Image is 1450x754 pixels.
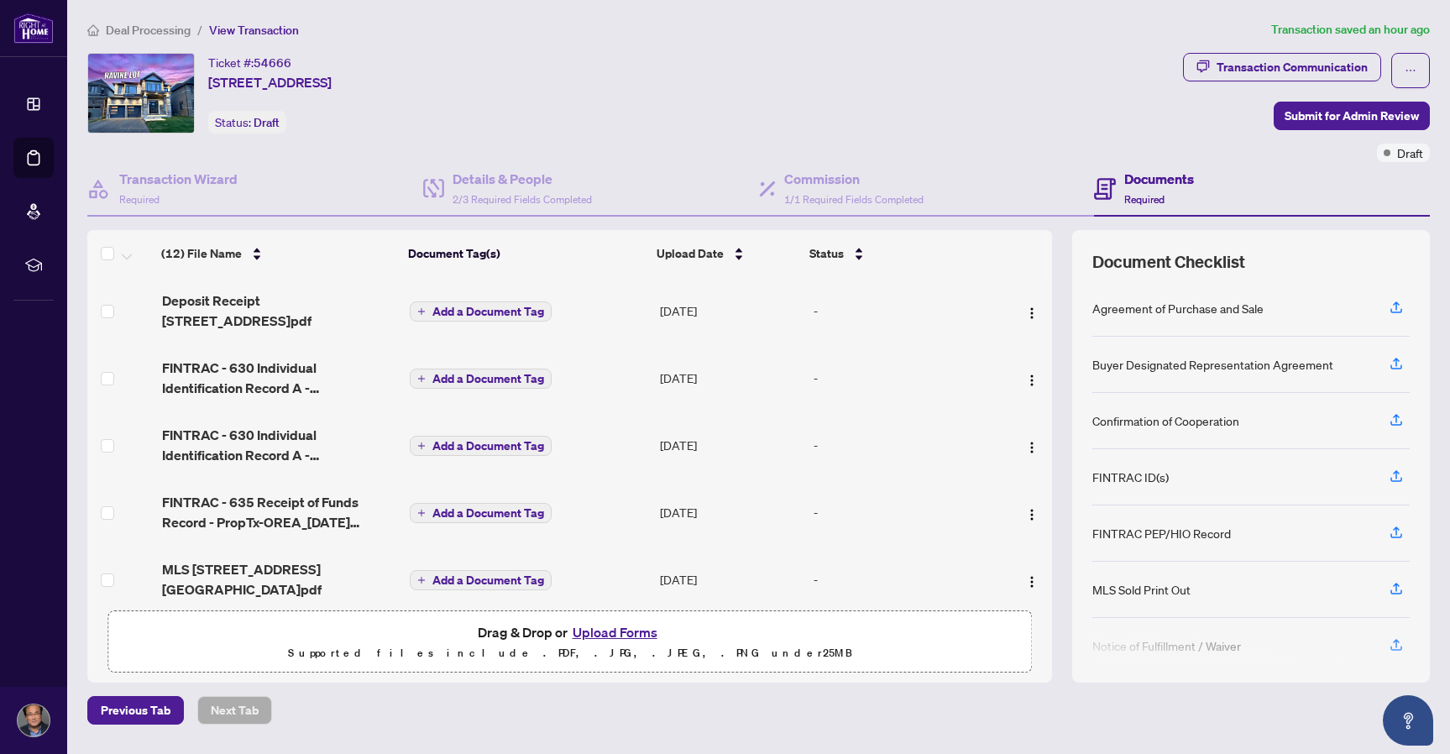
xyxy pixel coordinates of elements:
h4: Commission [784,169,924,189]
button: Open asap [1383,695,1433,746]
span: Draft [1397,144,1423,162]
img: IMG-S12411930_1.jpg [88,54,194,133]
div: - [814,570,992,589]
td: [DATE] [653,411,807,479]
span: plus [417,442,426,450]
span: Add a Document Tag [432,373,544,385]
span: 54666 [254,55,291,71]
span: plus [417,307,426,316]
span: plus [417,576,426,584]
div: - [814,369,992,387]
span: 1/1 Required Fields Completed [784,193,924,206]
th: Upload Date [650,230,803,277]
td: [DATE] [653,277,807,344]
article: Transaction saved an hour ago [1271,20,1430,39]
img: Profile Icon [18,704,50,736]
span: Add a Document Tag [432,507,544,519]
span: home [87,24,99,36]
div: - [814,503,992,521]
span: Submit for Admin Review [1285,102,1419,129]
span: Status [809,244,844,263]
span: Required [119,193,160,206]
span: FINTRAC - 630 Individual Identification Record A - [PERSON_NAME].pdf [162,358,396,398]
h4: Documents [1124,169,1194,189]
span: (12) File Name [161,244,242,263]
span: Deal Processing [106,23,191,38]
span: Drag & Drop orUpload FormsSupported files include .PDF, .JPG, .JPEG, .PNG under25MB [108,611,1031,673]
button: Previous Tab [87,696,184,725]
button: Add a Document Tag [410,436,552,456]
span: Add a Document Tag [432,440,544,452]
span: MLS [STREET_ADDRESS][GEOGRAPHIC_DATA]pdf [162,559,396,600]
span: Drag & Drop or [478,621,662,643]
span: Deposit Receipt [STREET_ADDRESS]pdf [162,291,396,331]
li: / [197,20,202,39]
button: Add a Document Tag [410,368,552,390]
span: Upload Date [657,244,724,263]
span: plus [417,509,426,517]
span: [STREET_ADDRESS] [208,72,332,92]
button: Add a Document Tag [410,301,552,322]
span: ellipsis [1405,65,1416,76]
button: Logo [1018,297,1045,324]
img: Logo [1025,374,1039,387]
button: Add a Document Tag [410,435,552,457]
button: Logo [1018,566,1045,593]
button: Next Tab [197,696,272,725]
div: - [814,436,992,454]
img: logo [13,13,54,44]
div: FINTRAC PEP/HIO Record [1092,524,1231,542]
div: Ticket #: [208,53,291,72]
img: Logo [1025,508,1039,521]
span: Add a Document Tag [432,574,544,586]
span: Previous Tab [101,697,170,724]
div: Status: [208,111,286,134]
td: [DATE] [653,344,807,411]
button: Logo [1018,432,1045,458]
button: Submit for Admin Review [1274,102,1430,130]
td: [DATE] [653,546,807,613]
div: Agreement of Purchase and Sale [1092,299,1264,317]
button: Add a Document Tag [410,502,552,524]
button: Logo [1018,499,1045,526]
h4: Details & People [453,169,592,189]
button: Add a Document Tag [410,369,552,389]
span: Draft [254,115,280,130]
button: Logo [1018,364,1045,391]
div: Transaction Communication [1217,54,1368,81]
div: MLS Sold Print Out [1092,580,1191,599]
p: Supported files include .PDF, .JPG, .JPEG, .PNG under 25 MB [118,643,1021,663]
div: Confirmation of Cooperation [1092,411,1239,430]
button: Upload Forms [568,621,662,643]
span: 2/3 Required Fields Completed [453,193,592,206]
button: Add a Document Tag [410,570,552,590]
th: (12) File Name [154,230,401,277]
img: Logo [1025,306,1039,320]
span: Document Checklist [1092,250,1245,274]
button: Transaction Communication [1183,53,1381,81]
td: [DATE] [653,479,807,546]
span: View Transaction [209,23,299,38]
span: Required [1124,193,1165,206]
img: Logo [1025,575,1039,589]
th: Status [803,230,993,277]
span: FINTRAC - 635 Receipt of Funds Record - PropTx-OREA_[DATE] 21_20_35.pdf [162,492,396,532]
div: - [814,301,992,320]
th: Document Tag(s) [401,230,650,277]
h4: Transaction Wizard [119,169,238,189]
div: FINTRAC ID(s) [1092,468,1169,486]
span: plus [417,374,426,383]
img: Logo [1025,441,1039,454]
span: Add a Document Tag [432,306,544,317]
span: FINTRAC - 630 Individual Identification Record A - [PERSON_NAME].pdf [162,425,396,465]
button: Add a Document Tag [410,569,552,591]
button: Add a Document Tag [410,503,552,523]
div: Buyer Designated Representation Agreement [1092,355,1333,374]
